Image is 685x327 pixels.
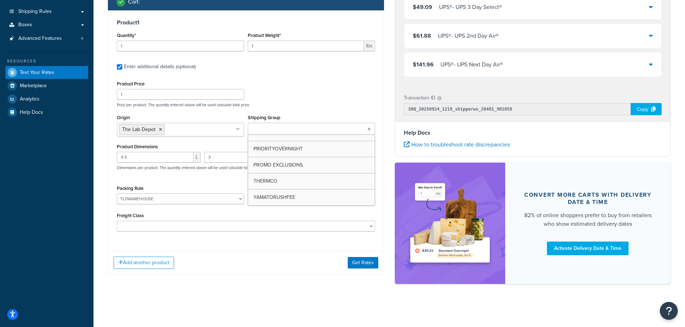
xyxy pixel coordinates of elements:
label: Product Dimensions [117,144,158,149]
span: lbs [364,41,375,51]
a: How to troubleshoot rate discrepancies [404,140,510,149]
a: Help Docs [5,106,88,119]
label: Freight Class [117,213,144,218]
input: 0 [117,41,244,51]
span: Boxes [18,22,32,28]
label: Shipping Group [248,115,280,120]
span: $49.09 [413,3,432,11]
a: Activate Delivery Date & Time [547,242,629,255]
div: UPS® - UPS 2nd Day Air® [438,31,499,41]
span: Test Your Rates [20,70,54,76]
li: Advanced Features [5,32,88,45]
div: Convert more carts with delivery date & time [522,191,654,206]
button: Open Resource Center [660,302,678,320]
h4: Help Docs [404,129,662,137]
a: YAMATORUSHFEE [248,190,375,205]
label: Quantity* [117,33,136,38]
a: Boxes [5,18,88,32]
span: Analytics [20,96,40,102]
span: THERMCO [254,177,277,185]
span: L [193,152,201,163]
span: Advanced Features [18,36,62,42]
span: YAMATORUSHFEE [254,193,295,201]
input: Enter additional details (optional) [117,64,122,70]
span: PROMO EXCLUSIONS [254,161,303,169]
a: PROMO EXCLUSIONS [248,157,375,173]
h3: Product 1 [117,19,375,26]
a: THERMCO [248,173,375,189]
span: Shipping Rules [18,9,52,15]
span: PRIORITYOVERNIGHT [254,145,303,153]
label: Product Weight* [248,33,281,38]
div: UPS® - UPS 3 Day Select® [439,2,502,12]
p: Transaction ID [404,93,435,103]
span: Marketplace [20,83,47,89]
span: 4 [81,36,83,42]
label: Product Price [117,81,145,87]
p: Dimensions per product. The quantity entered above will be used calculate total volume. [115,165,266,170]
label: Packing Rule [117,186,143,191]
input: 0.00 [248,41,364,51]
a: Shipping Rules [5,5,88,18]
span: Help Docs [20,109,43,116]
img: feature-image-ddt-36eae7f7280da8017bfb280eaccd9c446f90b1fe08728e4019434db127062ab4.png [406,173,494,273]
span: $141.96 [413,60,434,69]
div: Resources [5,58,88,64]
a: Advanced Features4 [5,32,88,45]
span: The Lab Depot [122,126,155,133]
a: PRIORITYOVERNIGHT [248,141,375,157]
div: Copy [631,103,662,115]
div: 82% of online shoppers prefer to buy from retailers who show estimated delivery dates [522,211,654,228]
a: Analytics [5,93,88,106]
span: $61.88 [413,32,431,40]
div: UPS® - UPS Next Day Air® [440,60,503,70]
label: Origin [117,115,130,120]
a: Test Your Rates [5,66,88,79]
button: Get Rates [348,257,378,268]
button: Add another product [114,257,174,269]
div: Enter additional details (optional) [124,62,196,72]
p: Price per product. The quantity entered above will be used calculate total price. [115,102,377,107]
a: Marketplace [5,79,88,92]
